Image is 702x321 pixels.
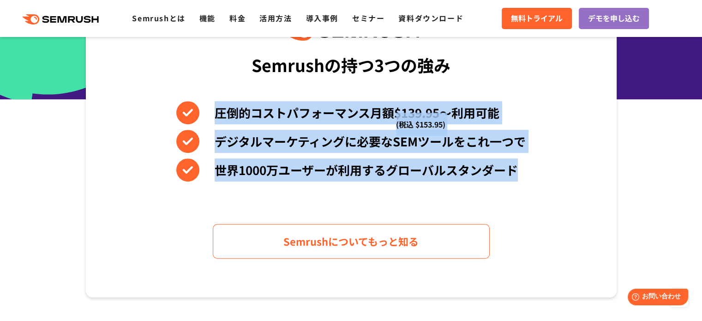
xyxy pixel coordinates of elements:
a: デモを申し込む [579,8,649,29]
li: 世界1000万ユーザーが利用するグローバルスタンダード [176,158,526,182]
span: (税込 $153.95) [396,113,445,136]
li: 圧倒的コストパフォーマンス月額$139.95〜利用可能 [176,101,526,124]
a: Semrushについてもっと知る [213,224,490,259]
a: 料金 [229,12,246,24]
span: デモを申し込む [588,12,640,24]
a: 無料トライアル [502,8,572,29]
a: 導入事例 [306,12,338,24]
a: セミナー [352,12,384,24]
a: Semrushとは [132,12,185,24]
div: Semrushの持つ3つの強み [252,48,450,82]
a: 活用方法 [259,12,292,24]
span: Semrushについてもっと知る [283,233,419,249]
li: デジタルマーケティングに必要なSEMツールをこれ一つで [176,130,526,153]
span: 無料トライアル [511,12,563,24]
a: 機能 [199,12,216,24]
iframe: Help widget launcher [620,285,692,311]
a: 資料ダウンロード [398,12,463,24]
